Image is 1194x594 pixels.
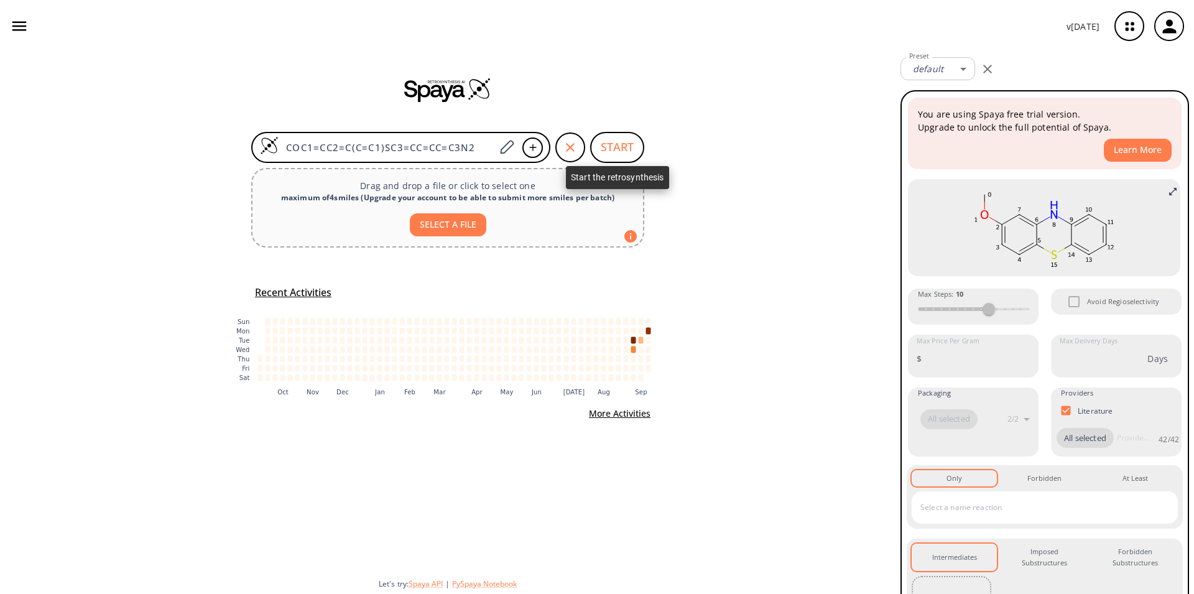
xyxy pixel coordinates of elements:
img: Logo Spaya [260,136,279,155]
label: Max Price Per Gram [917,336,979,346]
div: Forbidden [1027,473,1062,484]
span: Packaging [918,387,951,399]
text: Tue [238,337,250,344]
button: Learn More [1104,139,1172,162]
text: Jun [531,388,542,395]
div: Imposed Substructures [1012,546,1077,569]
span: All selected [920,413,978,425]
span: | [443,578,452,589]
text: Oct [277,388,289,395]
button: Forbidden [1002,470,1087,486]
button: Imposed Substructures [1002,544,1087,572]
button: Forbidden Substructures [1093,544,1178,572]
div: Start the retrosynthesis [566,166,669,189]
img: Spaya logo [404,77,491,102]
p: Days [1147,352,1168,365]
button: More Activities [584,402,655,425]
button: At Least [1093,470,1178,486]
label: Preset [909,52,929,61]
text: Sep [635,388,647,395]
button: Spaya API [409,578,443,589]
strong: 10 [956,289,963,299]
input: Provider name [1114,428,1152,448]
g: x-axis tick label [277,388,647,395]
text: Sun [238,318,249,325]
text: Thu [237,356,249,363]
p: $ [917,352,922,365]
p: 2 / 2 [1007,414,1019,424]
p: v [DATE] [1067,20,1099,33]
div: Forbidden Substructures [1103,546,1168,569]
text: Dec [336,388,349,395]
text: Apr [471,388,483,395]
text: Mon [236,328,250,335]
g: cell [258,318,651,381]
p: Literature [1078,406,1113,416]
div: maximum of 4 smiles ( Upgrade your account to be able to submit more smiles per batch ) [262,192,633,203]
button: Recent Activities [250,282,336,303]
button: PySpaya Notebook [452,578,517,589]
button: START [590,132,644,163]
input: Enter SMILES [279,141,495,154]
text: Nov [307,388,319,395]
text: Aug [598,388,610,395]
text: Sat [239,374,250,381]
span: Avoid Regioselectivity [1087,296,1159,307]
span: Providers [1061,387,1093,399]
text: Fri [242,365,249,372]
div: Only [946,473,962,484]
p: 42 / 42 [1159,434,1179,445]
div: At Least [1122,473,1148,484]
button: SELECT A FILE [410,213,486,236]
text: Feb [404,388,415,395]
p: Drag and drop a file or click to select one [262,179,633,192]
input: Select a name reaction [917,498,1154,517]
text: Jan [374,388,385,395]
text: Mar [433,388,446,395]
svg: Full screen [1168,187,1178,197]
em: default [913,63,943,75]
label: Max Delivery Days [1060,336,1118,346]
text: [DATE] [563,388,585,395]
div: Let's try: [379,578,891,589]
g: y-axis tick label [236,318,249,381]
p: You are using Spaya free trial version. Upgrade to unlock the full potential of Spaya. [918,108,1172,134]
span: All selected [1057,432,1114,445]
text: May [500,388,513,395]
svg: COC1=CC2=C(C=C1)SC3=CC=CC=C3N2 [917,184,1171,271]
button: Only [912,470,997,486]
span: Max Steps : [918,289,963,300]
button: Intermediates [912,544,997,572]
div: Intermediates [932,552,977,563]
text: Wed [236,346,249,353]
h5: Recent Activities [255,286,331,299]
